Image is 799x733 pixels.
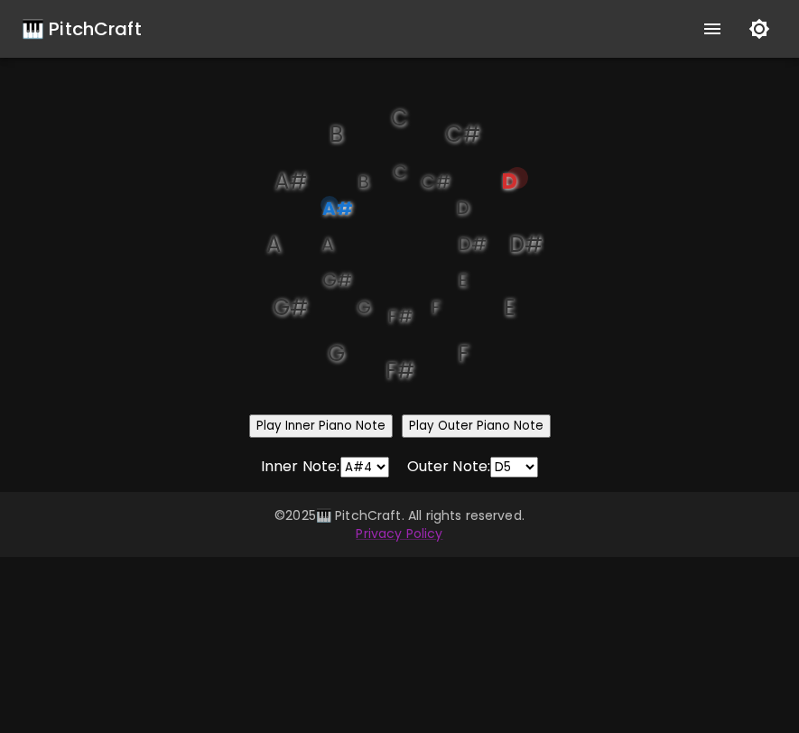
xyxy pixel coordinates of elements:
[391,103,408,133] text: C
[358,169,369,194] text: B
[407,456,491,477] label: Outer Note:
[392,159,406,184] text: C
[22,506,777,524] p: © 2025 🎹 PitchCraft. All rights reserved.
[457,339,468,368] text: F
[249,414,393,438] button: Play Inner Piano Note
[22,14,142,43] a: 🎹 PitchCraft
[356,524,442,543] a: Privacy Policy
[261,456,340,477] label: Inner Note:
[330,119,343,149] text: B
[321,231,333,256] text: A
[431,294,441,320] text: F
[457,267,467,292] text: E
[274,166,306,196] text: A#
[328,339,345,368] text: G
[455,195,469,220] text: D
[457,231,486,256] text: D#
[501,166,516,196] text: D
[322,267,352,292] text: G#
[504,292,515,322] text: E
[402,414,551,438] button: Play Outer Piano Note
[509,229,543,259] text: D#
[356,294,370,320] text: G
[265,229,280,259] text: A
[321,196,352,221] text: A#
[691,7,734,51] button: show more
[385,356,413,385] text: F#
[273,292,308,322] text: G#
[421,169,451,194] text: C#
[386,303,412,329] text: F#
[445,119,480,149] text: C#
